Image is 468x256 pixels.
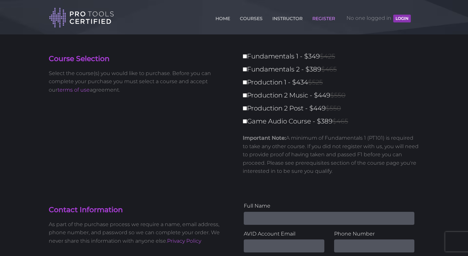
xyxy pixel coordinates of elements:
[244,202,414,210] label: Full Name
[49,69,229,94] p: Select the course(s) you would like to purchase. Before you can complete your purchase you must s...
[243,67,247,71] input: Fundamentals 2 - $389$465
[49,54,229,64] h4: Course Selection
[243,116,423,127] label: Game Audio Course - $389
[243,90,423,101] label: Production 2 Music - $449
[243,119,247,123] input: Game Audio Course - $389$465
[326,104,341,112] span: $550
[214,12,232,22] a: HOME
[334,230,415,238] label: Phone Number
[330,91,345,99] span: $550
[49,220,229,245] p: As part of the purchase process we require a name, email address, phone number, and password so w...
[308,78,323,86] span: $525
[243,134,419,175] p: A minimum of Fundamentals 1 (PT101) is required to take any other course. If you did not register...
[238,12,264,22] a: COURSES
[243,77,423,88] label: Production 1 - $434
[58,87,90,93] a: terms of use
[167,238,201,244] a: Privacy Policy
[49,205,229,215] h4: Contact Information
[321,65,337,73] span: $465
[346,8,411,28] span: No one logged in
[320,52,335,60] span: $425
[243,54,247,58] input: Fundamentals 1 - $349$425
[243,106,247,110] input: Production 2 Post - $449$550
[49,7,114,28] img: Pro Tools Certified Logo
[243,64,423,75] label: Fundamentals 2 - $389
[271,12,304,22] a: INSTRUCTOR
[243,135,286,141] strong: Important Note:
[311,12,337,22] a: REGISTER
[243,93,247,97] input: Production 2 Music - $449$550
[332,117,348,125] span: $465
[243,80,247,84] input: Production 1 - $434$525
[243,103,423,114] label: Production 2 Post - $449
[393,15,411,22] button: LOGIN
[244,230,324,238] label: AVID Account Email
[243,51,423,62] label: Fundamentals 1 - $349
